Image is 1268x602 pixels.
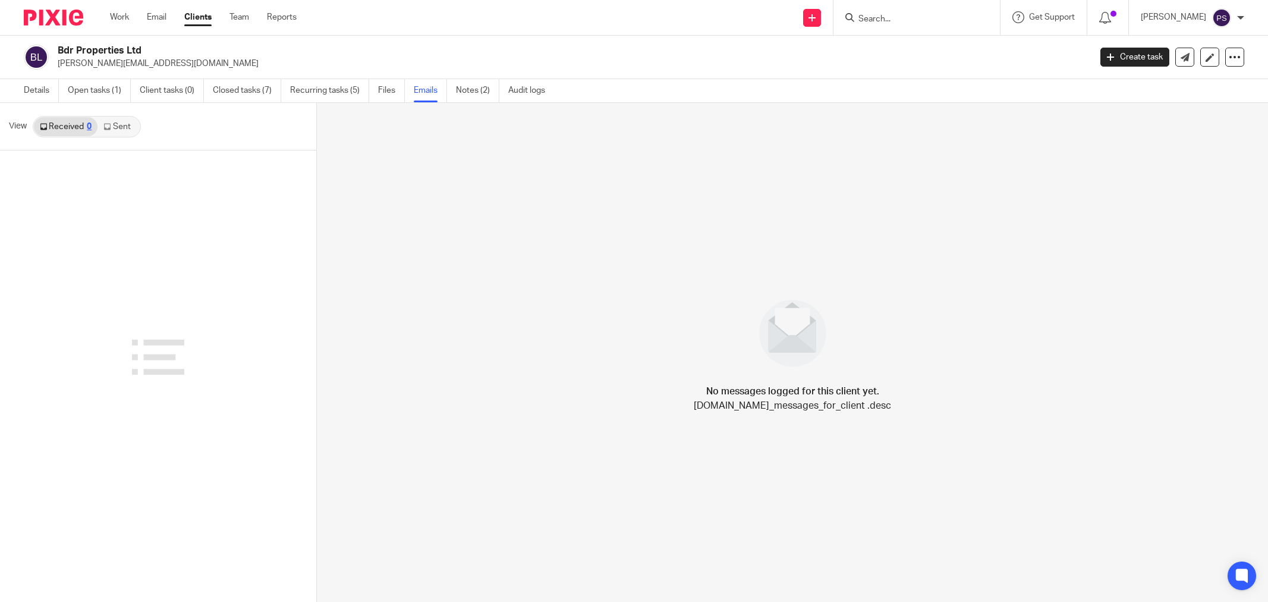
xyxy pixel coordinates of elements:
[229,11,249,23] a: Team
[58,58,1083,70] p: [PERSON_NAME][EMAIL_ADDRESS][DOMAIN_NAME]
[857,14,964,25] input: Search
[34,117,97,136] a: Received0
[9,120,27,133] span: View
[147,11,166,23] a: Email
[68,79,131,102] a: Open tasks (1)
[140,79,204,102] a: Client tasks (0)
[184,11,212,23] a: Clients
[706,384,879,399] h4: No messages logged for this client yet.
[456,79,499,102] a: Notes (2)
[1141,11,1206,23] p: [PERSON_NAME]
[290,79,369,102] a: Recurring tasks (5)
[58,45,877,57] h2: Bdr Properties Ltd
[694,399,891,413] p: [DOMAIN_NAME]_messages_for_client .desc
[508,79,554,102] a: Audit logs
[213,79,281,102] a: Closed tasks (7)
[1029,13,1075,21] span: Get Support
[1212,8,1231,27] img: svg%3E
[414,79,447,102] a: Emails
[110,11,129,23] a: Work
[751,292,834,375] img: image
[1100,48,1169,67] a: Create task
[378,79,405,102] a: Files
[267,11,297,23] a: Reports
[24,45,49,70] img: svg%3E
[87,123,92,131] div: 0
[24,79,59,102] a: Details
[97,117,139,136] a: Sent
[24,10,83,26] img: Pixie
